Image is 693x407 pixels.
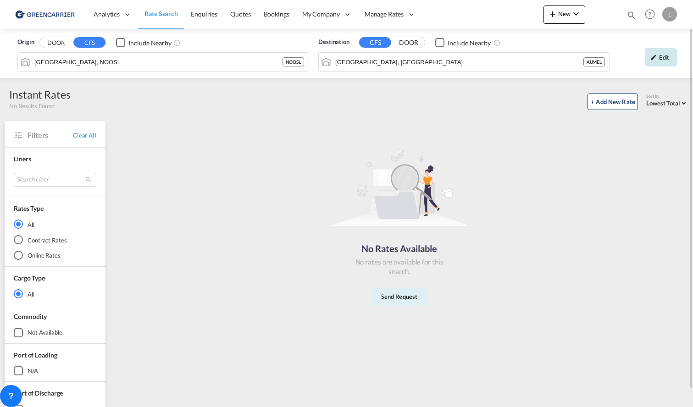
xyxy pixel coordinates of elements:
[28,367,38,375] div: N/A
[365,10,404,19] span: Manage Rates
[646,97,688,108] md-select: Select: Lowest Total
[9,87,71,102] div: Instant Rates
[283,57,305,66] div: NOOSL
[14,289,96,298] md-radio-button: All
[14,220,96,229] md-radio-button: All
[493,39,501,46] md-icon: Unchecked: Ignores neighbouring ports when fetching rates.Checked : Includes neighbouring ports w...
[17,38,34,47] span: Origin
[14,351,57,359] span: Port of Loading
[28,328,62,336] div: not available
[543,5,585,24] button: icon-plus 400-fgNewicon-chevron-down
[14,204,44,213] div: Rates Type
[116,38,172,47] md-checkbox: Checkbox No Ink
[547,10,582,17] span: New
[14,155,31,163] span: Liners
[650,54,657,60] md-icon: icon-pencil
[372,288,427,305] button: Send Request
[144,10,178,17] span: Rate Search
[230,10,250,18] span: Quotes
[435,38,491,47] md-checkbox: Checkbox No Ink
[14,274,45,283] div: Cargo Type
[626,10,637,24] div: icon-magnify
[94,10,120,19] span: Analytics
[191,10,217,18] span: Enquiries
[646,93,688,99] div: Sort by
[14,389,63,397] span: Port of Discharge
[646,99,680,107] span: Lowest Total
[173,39,181,46] md-icon: Unchecked: Ignores neighbouring ports when fetching rates.Checked : Includes neighbouring ports w...
[662,7,677,22] div: L
[588,93,638,110] button: + Add New Rate
[583,57,605,66] div: AUMEL
[335,55,583,69] input: Search by Port
[28,130,73,140] span: Filters
[73,37,105,48] button: CFS
[128,38,172,48] div: Include Nearby
[645,48,677,66] div: icon-pencilEdit
[34,55,283,69] input: Search by Port
[547,8,558,19] md-icon: icon-plus 400-fg
[14,4,76,25] img: e39c37208afe11efa9cb1d7a6ea7d6f5.png
[571,8,582,19] md-icon: icon-chevron-down
[9,102,54,110] span: No Results Found
[302,10,340,19] span: My Company
[318,38,349,47] span: Destination
[18,53,309,71] md-input-container: Oslo, NOOSL
[14,251,96,260] md-radio-button: Online Rates
[642,6,662,23] div: Help
[626,10,637,20] md-icon: icon-magnify
[393,38,425,48] button: DOOR
[354,242,445,255] div: No Rates Available
[448,38,491,48] div: Include Nearby
[359,37,391,48] button: CFS
[354,257,445,276] div: No rates are available for this search.
[642,6,658,22] span: Help
[14,366,96,375] md-checkbox: N/A
[319,53,610,71] md-input-container: Melbourne, AUMEL
[73,131,96,139] span: Clear All
[40,38,72,48] button: DOOR
[331,148,468,226] img: norateimg.svg
[14,313,47,320] span: Commodity
[264,10,289,18] span: Bookings
[14,235,96,244] md-radio-button: Contract Rates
